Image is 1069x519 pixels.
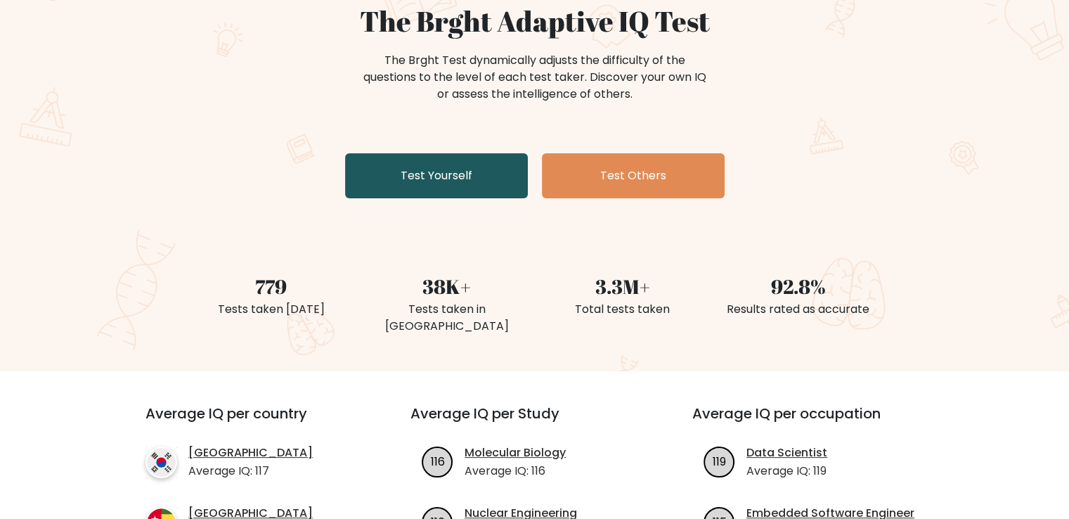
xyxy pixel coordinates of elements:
div: Tests taken in [GEOGRAPHIC_DATA] [368,301,526,335]
a: Test Yourself [345,153,528,198]
h3: Average IQ per Study [410,405,659,439]
a: Data Scientist [746,444,827,461]
text: 116 [431,453,445,469]
div: 3.3M+ [543,271,702,301]
a: [GEOGRAPHIC_DATA] [188,444,313,461]
p: Average IQ: 117 [188,463,313,480]
p: Average IQ: 116 [465,463,566,480]
a: Test Others [542,153,725,198]
div: Tests taken [DATE] [192,301,351,318]
h3: Average IQ per country [145,405,360,439]
img: country [145,447,177,478]
a: Molecular Biology [465,444,566,461]
div: 779 [192,271,351,301]
div: 92.8% [719,271,878,301]
text: 119 [713,453,726,469]
h1: The Brght Adaptive IQ Test [192,4,878,38]
div: Total tests taken [543,301,702,318]
h3: Average IQ per occupation [692,405,940,439]
div: The Brght Test dynamically adjusts the difficulty of the questions to the level of each test take... [359,52,711,103]
p: Average IQ: 119 [746,463,827,480]
div: 38K+ [368,271,526,301]
div: Results rated as accurate [719,301,878,318]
